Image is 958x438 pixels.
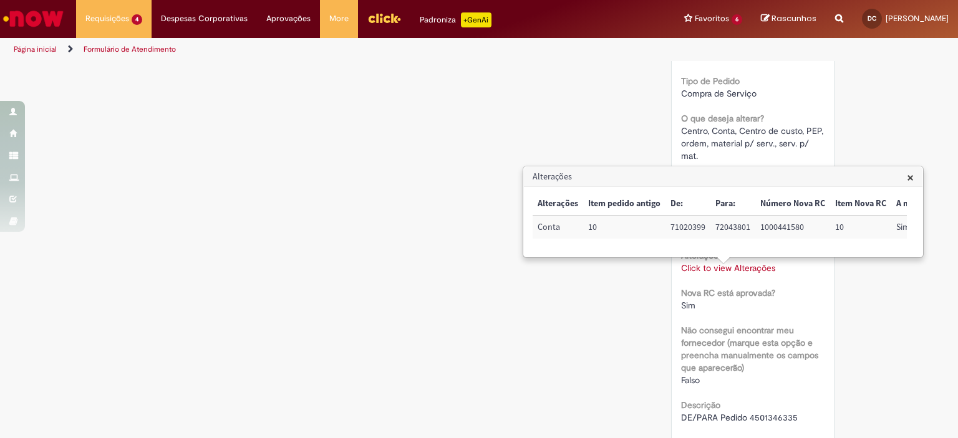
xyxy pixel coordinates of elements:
span: Rascunhos [772,12,816,24]
td: Item pedido antigo: 10 [583,216,665,239]
span: Compra de Serviço [681,88,757,99]
img: ServiceNow [1,6,65,31]
b: O que deseja alterar? [681,113,764,124]
a: Página inicial [14,44,57,54]
span: Falso [681,374,700,386]
img: click_logo_yellow_360x200.png [367,9,401,27]
a: Formulário de Atendimento [84,44,176,54]
button: Close [907,171,914,184]
a: Click to view Alterações [681,262,775,274]
span: 4 [132,14,142,25]
th: Número Nova RC [755,193,830,216]
span: Requisições [85,12,129,25]
td: De:: 71020399 [665,216,710,239]
b: Descrição [681,399,720,411]
b: Tipo de Pedido [681,75,740,87]
span: Jacareí [681,50,709,62]
span: Sim [681,300,695,311]
div: Padroniza [420,12,491,27]
th: Item Nova RC [830,193,891,216]
span: DE/PARA Pedido 4501346335 [681,412,798,423]
th: Alterações [533,193,583,216]
span: [PERSON_NAME] [886,13,949,24]
th: Item pedido antigo [583,193,665,216]
th: De: [665,193,710,216]
span: Despesas Corporativas [161,12,248,25]
ul: Trilhas de página [9,38,629,61]
b: Não consegui encontrar meu fornecedor (marque esta opção e preencha manualmente os campos que apa... [681,325,818,373]
a: Rascunhos [761,13,816,25]
p: +GenAi [461,12,491,27]
span: DC [868,14,876,22]
h3: Alterações [524,167,922,187]
td: Número Nova RC: 1000441580 [755,216,830,239]
td: Alterações: Conta [533,216,583,239]
th: Para: [710,193,755,216]
td: Para:: 72043801 [710,216,755,239]
span: More [329,12,349,25]
b: Nova RC está aprovada? [681,287,775,298]
span: Favoritos [695,12,729,25]
td: Item Nova RC: 10 [830,216,891,239]
b: Alterações [681,250,722,261]
div: Alterações [523,166,924,258]
span: Centro, Conta, Centro de custo, PEP, ordem, material p/ serv., serv. p/ mat. [681,125,826,161]
span: Aprovações [266,12,311,25]
span: × [907,169,914,186]
span: 6 [732,14,742,25]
